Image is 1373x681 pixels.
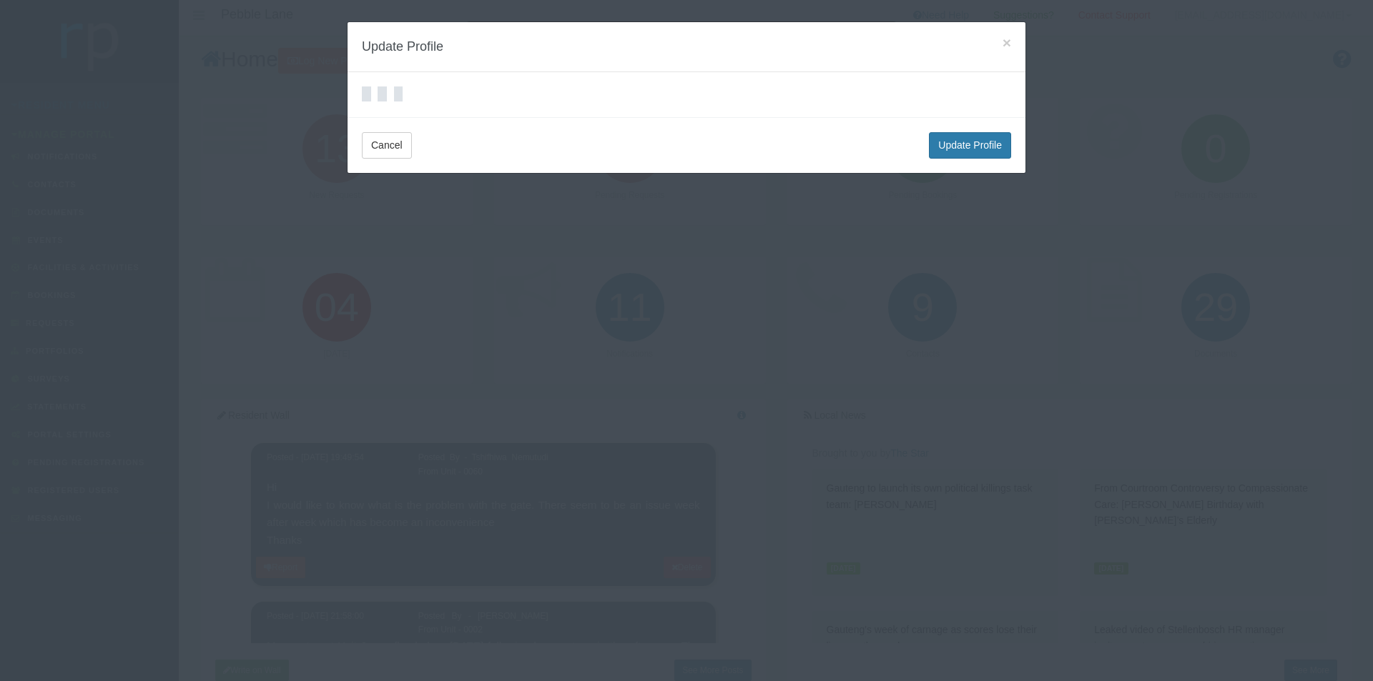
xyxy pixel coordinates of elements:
[378,86,387,101] div: Loading…
[1003,34,1011,51] span: ×
[362,132,412,159] button: Cancel
[1003,35,1011,50] button: Close
[362,36,1011,57] h4: Update Profile
[929,132,1011,159] button: Update Profile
